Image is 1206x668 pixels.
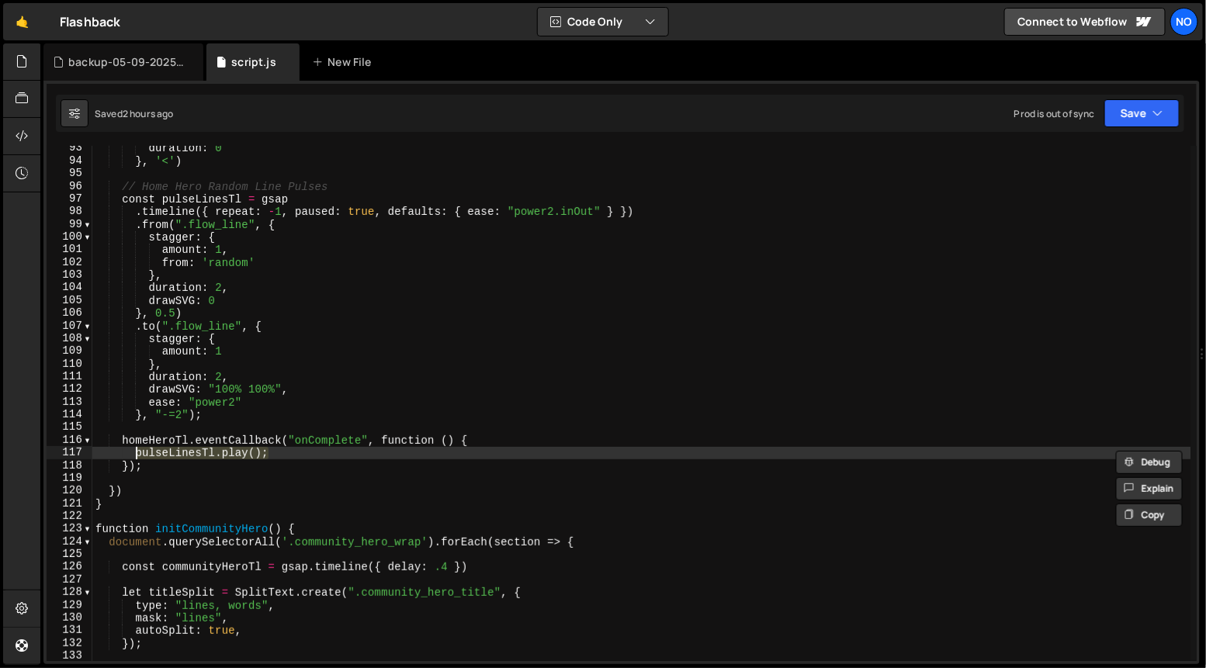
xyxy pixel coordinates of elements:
[47,167,92,179] div: 95
[47,624,92,636] div: 131
[47,459,92,472] div: 118
[47,180,92,192] div: 96
[47,497,92,510] div: 121
[3,3,41,40] a: 🤙
[1004,8,1166,36] a: Connect to Webflow
[47,205,92,217] div: 98
[95,107,174,120] div: Saved
[60,12,120,31] div: Flashback
[1104,99,1180,127] button: Save
[47,154,92,167] div: 94
[538,8,668,36] button: Code Only
[47,484,92,497] div: 120
[47,611,92,624] div: 130
[1170,8,1198,36] a: No
[47,396,92,408] div: 113
[47,243,92,255] div: 101
[123,107,174,120] div: 2 hours ago
[47,522,92,535] div: 123
[47,218,92,230] div: 99
[47,192,92,205] div: 97
[68,54,185,70] div: backup-05-09-2025.js
[47,320,92,332] div: 107
[47,446,92,459] div: 117
[47,599,92,611] div: 129
[47,141,92,154] div: 93
[47,649,92,662] div: 133
[47,548,92,560] div: 125
[1116,451,1183,474] button: Debug
[47,370,92,382] div: 111
[47,586,92,598] div: 128
[47,358,92,370] div: 110
[47,535,92,548] div: 124
[1014,107,1095,120] div: Prod is out of sync
[47,408,92,421] div: 114
[47,344,92,357] div: 109
[1116,477,1183,500] button: Explain
[47,560,92,573] div: 126
[47,268,92,281] div: 103
[47,421,92,433] div: 115
[47,256,92,268] div: 102
[1116,504,1183,527] button: Copy
[47,472,92,484] div: 119
[47,332,92,344] div: 108
[47,281,92,293] div: 104
[47,294,92,306] div: 105
[47,510,92,522] div: 122
[47,434,92,446] div: 116
[47,306,92,319] div: 106
[231,54,276,70] div: script.js
[47,382,92,395] div: 112
[312,54,377,70] div: New File
[47,573,92,586] div: 127
[47,230,92,243] div: 100
[47,637,92,649] div: 132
